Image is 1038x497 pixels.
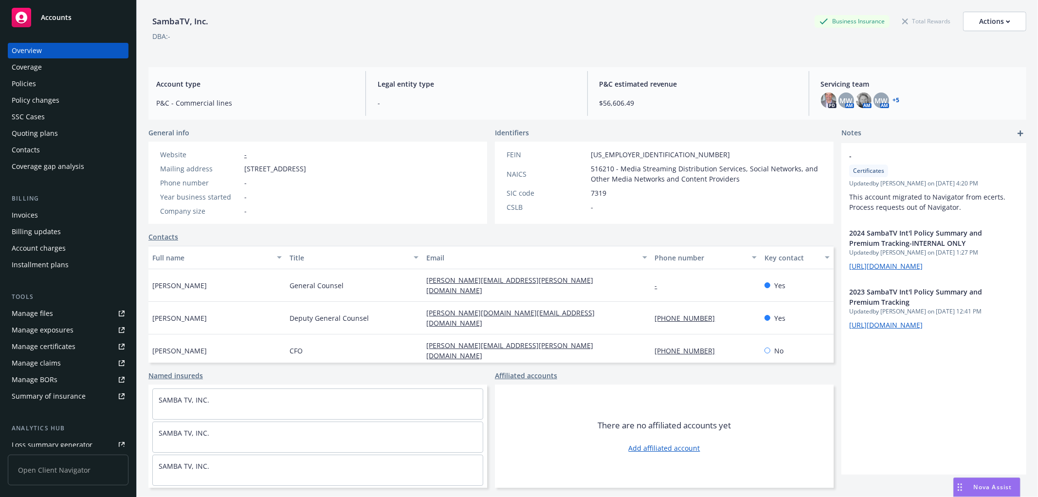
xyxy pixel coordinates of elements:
[954,478,966,497] div: Drag to move
[12,257,69,273] div: Installment plans
[8,4,128,31] a: Accounts
[290,280,344,291] span: General Counsel
[12,207,38,223] div: Invoices
[148,15,212,28] div: SambaTV, Inc.
[8,455,128,485] span: Open Client Navigator
[765,253,819,263] div: Key contact
[159,461,209,471] a: SAMBA TV, INC.
[655,253,746,263] div: Phone number
[507,169,587,179] div: NAICS
[841,143,1026,220] div: -CertificatesUpdatedby [PERSON_NAME] on [DATE] 4:20 PMThis account migrated to Navigator from ece...
[290,253,408,263] div: Title
[159,395,209,405] a: SAMBA TV, INC.
[8,207,128,223] a: Invoices
[495,128,529,138] span: Identifiers
[12,240,66,256] div: Account charges
[849,261,923,271] a: [URL][DOMAIN_NAME]
[821,79,1019,89] span: Servicing team
[160,192,240,202] div: Year business started
[8,240,128,256] a: Account charges
[8,339,128,354] a: Manage certificates
[8,76,128,92] a: Policies
[815,15,890,27] div: Business Insurance
[849,151,993,161] span: -
[821,92,837,108] img: photo
[8,59,128,75] a: Coverage
[12,355,61,371] div: Manage claims
[856,92,872,108] img: photo
[160,149,240,160] div: Website
[629,443,700,453] a: Add affiliated account
[156,98,354,108] span: P&C - Commercial lines
[426,341,593,360] a: [PERSON_NAME][EMAIL_ADDRESS][PERSON_NAME][DOMAIN_NAME]
[841,220,1026,279] div: 2024 SambaTV Int'l Policy Summary and Premium Tracking-INTERNAL ONLYUpdatedby [PERSON_NAME] on [D...
[591,164,822,184] span: 516210 - Media Streaming Distribution Services, Social Networks, and Other Media Networks and Con...
[152,346,207,356] span: [PERSON_NAME]
[507,149,587,160] div: FEIN
[849,287,993,307] span: 2023 SambaTV Int'l Policy Summary and Premium Tracking
[8,388,128,404] a: Summary of insurance
[8,224,128,239] a: Billing updates
[152,313,207,323] span: [PERSON_NAME]
[840,95,853,106] span: MW
[290,313,369,323] span: Deputy General Counsel
[495,370,557,381] a: Affiliated accounts
[8,109,128,125] a: SSC Cases
[160,164,240,174] div: Mailing address
[8,142,128,158] a: Contacts
[893,97,900,103] a: +5
[148,128,189,138] span: General info
[426,276,593,295] a: [PERSON_NAME][EMAIL_ADDRESS][PERSON_NAME][DOMAIN_NAME]
[244,164,306,174] span: [STREET_ADDRESS]
[12,159,84,174] div: Coverage gap analysis
[156,79,354,89] span: Account type
[8,194,128,203] div: Billing
[849,248,1019,257] span: Updated by [PERSON_NAME] on [DATE] 1:27 PM
[286,246,423,269] button: Title
[12,372,57,387] div: Manage BORs
[426,253,636,263] div: Email
[12,142,40,158] div: Contacts
[507,188,587,198] div: SIC code
[974,483,1012,491] span: Nova Assist
[8,423,128,433] div: Analytics hub
[8,372,128,387] a: Manage BORs
[849,307,1019,316] span: Updated by [PERSON_NAME] on [DATE] 12:41 PM
[8,257,128,273] a: Installment plans
[761,246,834,269] button: Key contact
[12,388,86,404] div: Summary of insurance
[600,98,797,108] span: $56,606.49
[979,12,1010,31] div: Actions
[651,246,761,269] button: Phone number
[244,178,247,188] span: -
[41,14,72,21] span: Accounts
[8,43,128,58] a: Overview
[12,339,75,354] div: Manage certificates
[8,292,128,302] div: Tools
[244,206,247,216] span: -
[12,322,73,338] div: Manage exposures
[160,178,240,188] div: Phone number
[244,150,247,159] a: -
[507,202,587,212] div: CSLB
[12,59,42,75] div: Coverage
[12,76,36,92] div: Policies
[8,306,128,321] a: Manage files
[1015,128,1026,139] a: add
[148,370,203,381] a: Named insureds
[378,79,575,89] span: Legal entity type
[591,149,730,160] span: [US_EMPLOYER_IDENTIFICATION_NUMBER]
[8,355,128,371] a: Manage claims
[244,192,247,202] span: -
[849,228,993,248] span: 2024 SambaTV Int'l Policy Summary and Premium Tracking-INTERNAL ONLY
[12,109,45,125] div: SSC Cases
[655,281,665,290] a: -
[591,202,593,212] span: -
[591,188,606,198] span: 7319
[160,206,240,216] div: Company size
[8,322,128,338] a: Manage exposures
[774,346,783,356] span: No
[953,478,1020,497] button: Nova Assist
[8,126,128,141] a: Quoting plans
